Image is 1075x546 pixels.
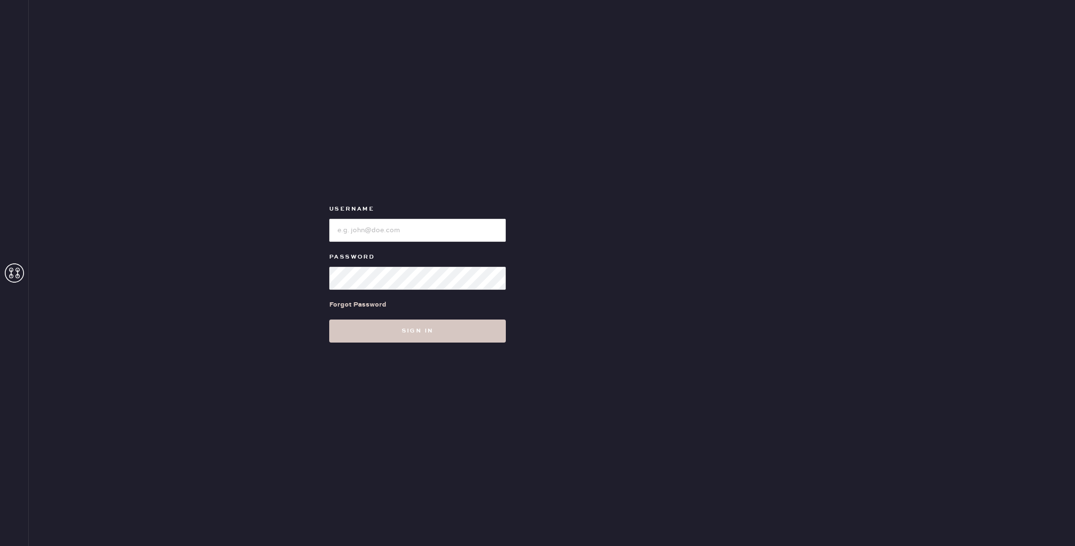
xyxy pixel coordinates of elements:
[329,290,386,320] a: Forgot Password
[329,320,506,343] button: Sign in
[329,219,506,242] input: e.g. john@doe.com
[329,203,506,215] label: Username
[329,299,386,310] div: Forgot Password
[329,251,506,263] label: Password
